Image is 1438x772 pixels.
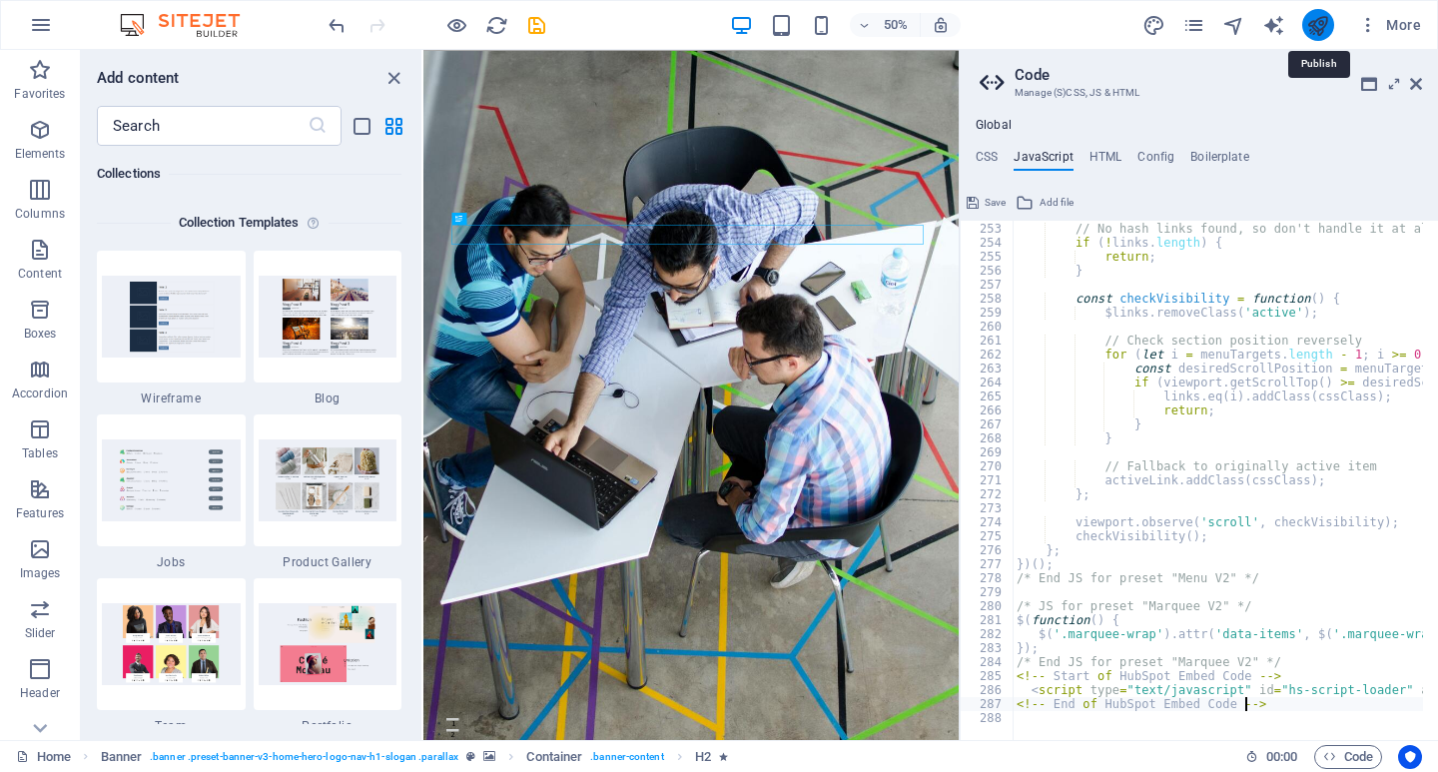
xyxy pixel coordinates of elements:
p: Boxes [24,326,57,342]
p: Content [18,266,62,282]
button: save [524,13,548,37]
div: Jobs [97,414,246,570]
button: publish [1302,9,1334,41]
img: product_gallery_extension.jpg [259,439,397,520]
div: 281 [961,613,1015,627]
button: 50% [850,13,921,37]
div: 263 [961,362,1015,376]
i: This element is a customizable preset [466,751,475,762]
div: 269 [961,445,1015,459]
div: 279 [961,585,1015,599]
button: text_generator [1262,13,1286,37]
div: 266 [961,403,1015,417]
h6: 50% [880,13,912,37]
img: team_extension.jpg [102,603,241,684]
h4: HTML [1089,150,1122,172]
p: Slider [25,625,56,641]
nav: breadcrumb [101,745,729,769]
button: Usercentrics [1398,745,1422,769]
div: 260 [961,320,1015,334]
div: 271 [961,473,1015,487]
div: 273 [961,501,1015,515]
h6: Collections [97,162,401,186]
img: jobs_extension.jpg [102,439,241,520]
div: 267 [961,417,1015,431]
h6: Collection Templates [171,211,308,235]
a: Click to cancel selection. Double-click to open Pages [16,745,71,769]
div: 287 [961,697,1015,711]
div: 261 [961,334,1015,348]
div: Portfolio [254,578,402,734]
div: Team [97,578,246,734]
div: 274 [961,515,1015,529]
button: navigator [1222,13,1246,37]
i: Each template - except the Collections listing - comes with a preconfigured design and collection... [307,211,328,235]
div: 280 [961,599,1015,613]
button: list-view [350,114,373,138]
div: 257 [961,278,1015,292]
i: Pages (Ctrl+Alt+S) [1182,14,1205,37]
div: 272 [961,487,1015,501]
span: Portfolio [254,718,402,734]
p: Columns [15,206,65,222]
button: reload [484,13,508,37]
div: Wireframe [97,251,246,406]
div: 270 [961,459,1015,473]
img: blog_extension.jpg [259,276,397,357]
p: Images [20,565,61,581]
span: . banner-content [590,745,663,769]
div: 254 [961,236,1015,250]
div: 255 [961,250,1015,264]
div: 258 [961,292,1015,306]
span: Product Gallery [254,554,402,570]
div: 288 [961,711,1015,725]
h4: JavaScript [1014,150,1073,172]
i: Undo: Edit JS (Ctrl+Z) [326,14,349,37]
div: 256 [961,264,1015,278]
span: Blog [254,390,402,406]
div: 262 [961,348,1015,362]
div: 285 [961,669,1015,683]
p: Header [20,685,60,701]
button: design [1142,13,1166,37]
button: close panel [381,66,405,90]
div: 268 [961,431,1015,445]
h3: Manage (S)CSS, JS & HTML [1015,84,1382,102]
div: 253 [961,222,1015,236]
span: Add file [1040,191,1074,215]
div: 278 [961,571,1015,585]
input: Search [97,106,308,146]
button: Code [1314,745,1382,769]
div: 286 [961,683,1015,697]
div: 259 [961,306,1015,320]
h4: Boilerplate [1190,150,1249,172]
i: Navigator [1222,14,1245,37]
img: Editor Logo [115,13,265,37]
button: grid-view [381,114,405,138]
div: 283 [961,641,1015,655]
span: More [1358,15,1421,35]
span: Click to select. Double-click to edit [526,745,582,769]
div: Product Gallery [254,414,402,570]
span: : [1280,749,1283,764]
img: portfolio_extension.jpg [259,603,397,684]
div: 282 [961,627,1015,641]
h6: Session time [1245,745,1298,769]
button: More [1350,9,1429,41]
div: Blog [254,251,402,406]
div: 265 [961,389,1015,403]
span: 00 00 [1266,745,1297,769]
span: Code [1323,745,1373,769]
p: Tables [22,445,58,461]
span: Save [985,191,1006,215]
div: 264 [961,376,1015,389]
h2: Code [1015,66,1422,84]
div: 276 [961,543,1015,557]
i: Design (Ctrl+Alt+Y) [1142,14,1165,37]
button: pages [1182,13,1206,37]
div: 275 [961,529,1015,543]
i: Save (Ctrl+S) [525,14,548,37]
button: Add file [1013,191,1077,215]
h4: Config [1137,150,1174,172]
p: Elements [15,146,66,162]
